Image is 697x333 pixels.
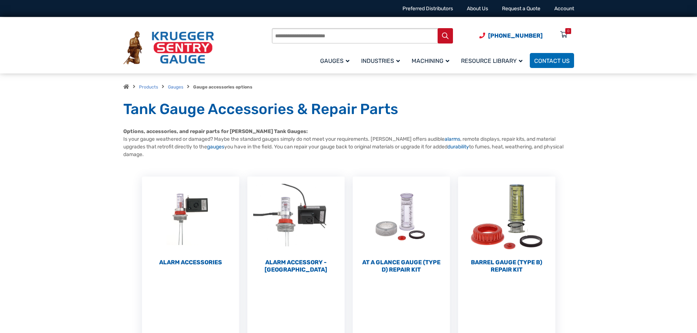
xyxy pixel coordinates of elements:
[458,177,555,273] a: Visit product category Barrel Gauge (Type B) Repair Kit
[123,128,574,158] p: Is your gauge weathered or damaged? Maybe the standard gauges simply do not meet your requirement...
[142,259,239,266] h2: Alarm Accessories
[447,144,469,150] a: durability
[530,53,574,68] a: Contact Us
[139,84,158,90] a: Products
[193,84,252,90] strong: Gauge accessories options
[457,52,530,69] a: Resource Library
[353,177,450,273] a: Visit product category At a Glance Gauge (Type D) Repair Kit
[247,259,345,273] h2: Alarm Accessory - [GEOGRAPHIC_DATA]
[445,136,460,142] a: alarms
[554,5,574,12] a: Account
[479,31,543,40] a: Phone Number (920) 434-8860
[123,128,308,135] strong: Options, accessories, and repair parts for [PERSON_NAME] Tank Gauges:
[320,57,349,64] span: Gauges
[461,57,522,64] span: Resource Library
[353,259,450,273] h2: At a Glance Gauge (Type D) Repair Kit
[361,57,400,64] span: Industries
[502,5,540,12] a: Request a Quote
[407,52,457,69] a: Machining
[123,100,574,118] h1: Tank Gauge Accessories & Repair Parts
[142,177,239,266] a: Visit product category Alarm Accessories
[488,32,543,39] span: [PHONE_NUMBER]
[353,177,450,257] img: At a Glance Gauge (Type D) Repair Kit
[247,177,345,273] a: Visit product category Alarm Accessory - DC
[123,31,214,65] img: Krueger Sentry Gauge
[247,177,345,257] img: Alarm Accessory - DC
[402,5,453,12] a: Preferred Distributors
[142,177,239,257] img: Alarm Accessories
[207,144,224,150] a: gauges
[458,177,555,257] img: Barrel Gauge (Type B) Repair Kit
[458,259,555,273] h2: Barrel Gauge (Type B) Repair Kit
[316,52,357,69] a: Gauges
[467,5,488,12] a: About Us
[357,52,407,69] a: Industries
[567,28,569,34] div: 0
[534,57,570,64] span: Contact Us
[168,84,183,90] a: Gauges
[412,57,449,64] span: Machining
